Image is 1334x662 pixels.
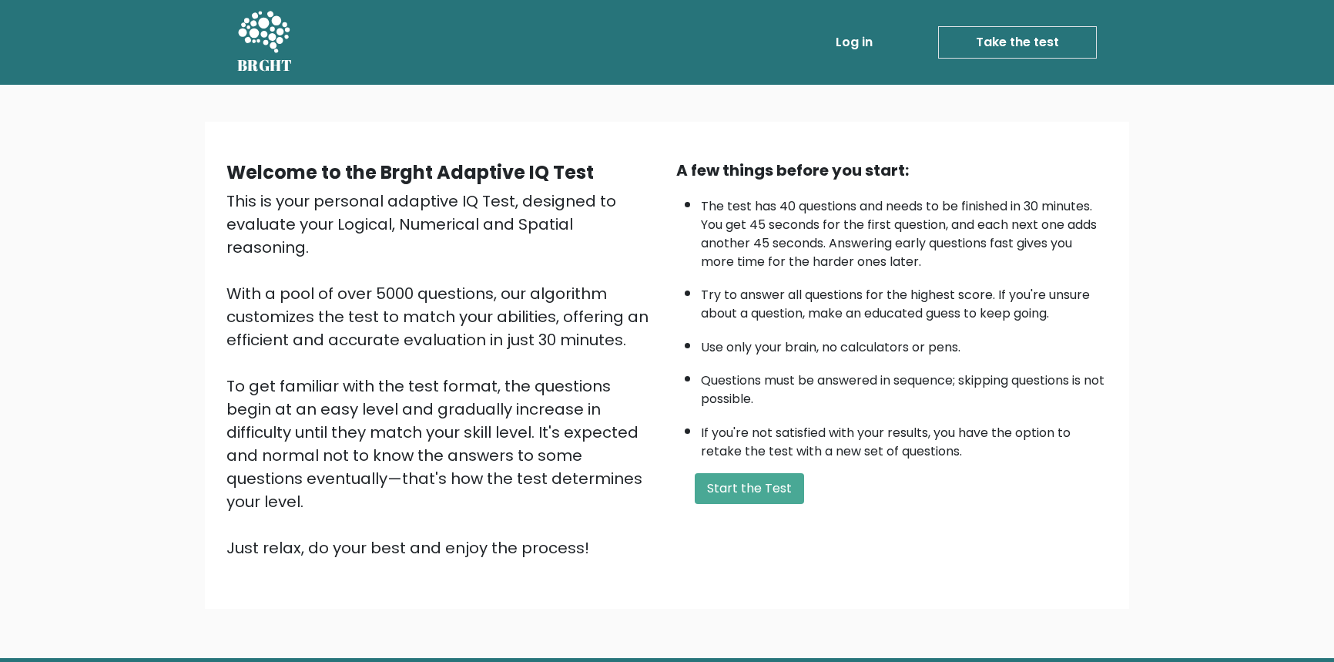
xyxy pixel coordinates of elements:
a: BRGHT [237,6,293,79]
li: If you're not satisfied with your results, you have the option to retake the test with a new set ... [701,416,1108,461]
li: Try to answer all questions for the highest score. If you're unsure about a question, make an edu... [701,278,1108,323]
div: This is your personal adaptive IQ Test, designed to evaluate your Logical, Numerical and Spatial ... [226,190,658,560]
div: A few things before you start: [676,159,1108,182]
h5: BRGHT [237,56,293,75]
li: Use only your brain, no calculators or pens. [701,331,1108,357]
a: Take the test [938,26,1097,59]
a: Log in [830,27,879,58]
li: The test has 40 questions and needs to be finished in 30 minutes. You get 45 seconds for the firs... [701,190,1108,271]
b: Welcome to the Brght Adaptive IQ Test [226,160,594,185]
button: Start the Test [695,473,804,504]
li: Questions must be answered in sequence; skipping questions is not possible. [701,364,1108,408]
